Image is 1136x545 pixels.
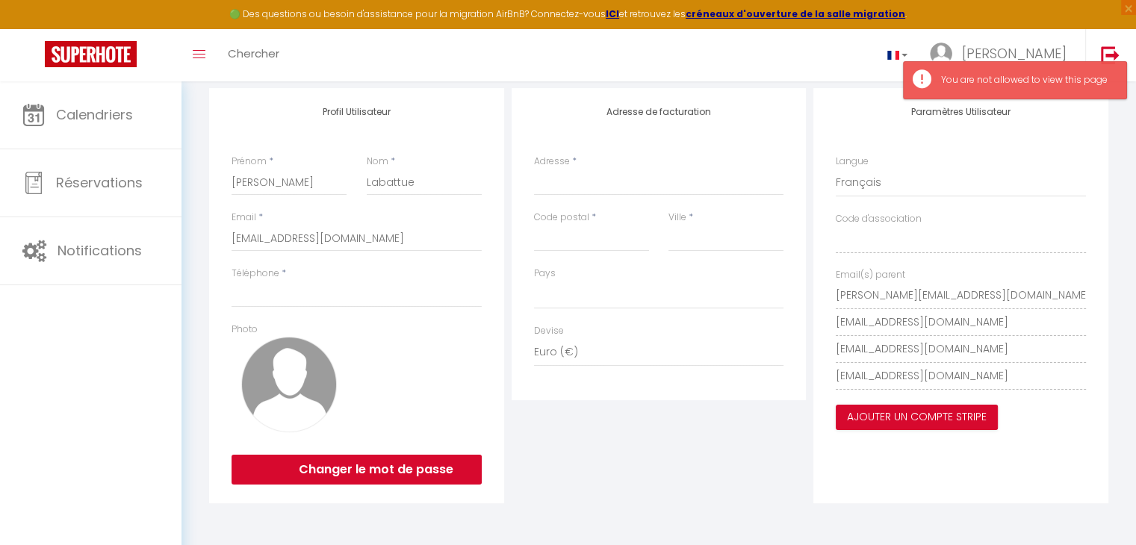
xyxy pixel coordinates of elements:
[232,323,258,337] label: Photo
[228,46,279,61] span: Chercher
[232,267,279,281] label: Téléphone
[836,155,869,169] label: Langue
[534,107,784,117] h4: Adresse de facturation
[668,211,686,225] label: Ville
[232,107,482,117] h4: Profil Utilisateur
[58,241,142,260] span: Notifications
[232,155,267,169] label: Prénom
[836,212,922,226] label: Code d'association
[534,155,570,169] label: Adresse
[56,105,133,124] span: Calendriers
[534,324,564,338] label: Devise
[56,173,143,192] span: Réservations
[12,6,57,51] button: Ouvrir le widget de chat LiveChat
[941,73,1111,87] div: You are not allowed to view this page
[919,29,1085,81] a: ... [PERSON_NAME]
[367,155,388,169] label: Nom
[534,211,589,225] label: Code postal
[241,337,337,432] img: avatar.png
[232,455,482,485] button: Changer le mot de passe
[836,268,905,282] label: Email(s) parent
[686,7,905,20] a: créneaux d'ouverture de la salle migration
[45,41,137,67] img: Super Booking
[534,267,556,281] label: Pays
[930,43,952,65] img: ...
[606,7,619,20] a: ICI
[962,44,1067,63] span: [PERSON_NAME]
[836,107,1086,117] h4: Paramètres Utilisateur
[836,405,998,430] button: Ajouter un compte Stripe
[232,211,256,225] label: Email
[217,29,291,81] a: Chercher
[1101,46,1120,64] img: logout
